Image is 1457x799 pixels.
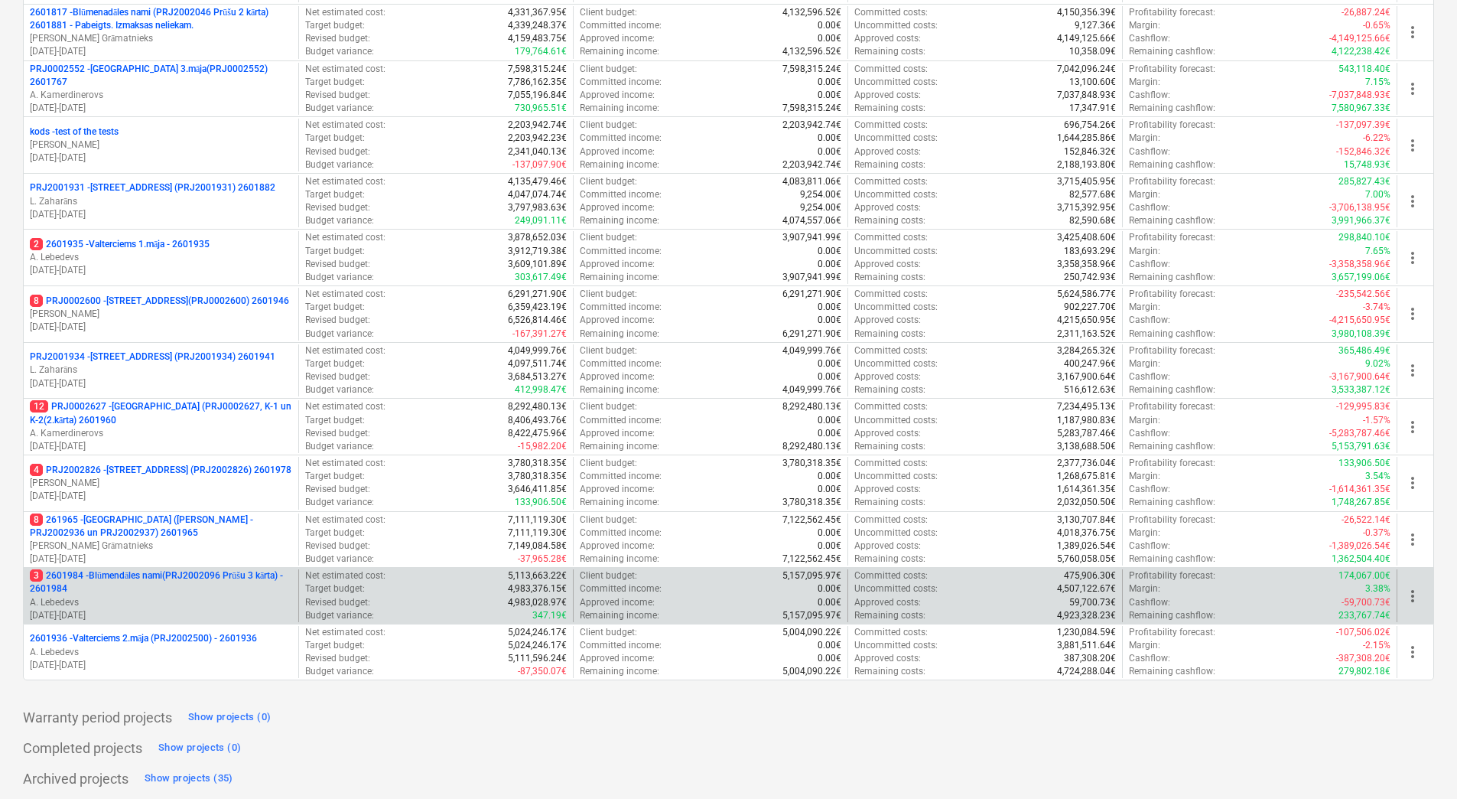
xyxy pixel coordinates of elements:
p: A. Lebedevs [30,646,292,659]
p: Profitability forecast : [1129,63,1215,76]
p: 15,748.93€ [1344,158,1390,171]
span: 2 [30,238,43,250]
p: 3,425,408.60€ [1057,231,1116,244]
p: 0.00€ [818,370,841,383]
p: Target budget : [305,301,365,314]
span: 8 [30,514,43,526]
p: Budget variance : [305,328,374,341]
p: 9,254.00€ [800,201,841,214]
p: Profitability forecast : [1129,119,1215,132]
p: Net estimated cost : [305,344,385,357]
div: Show projects (0) [188,709,271,726]
p: Approved costs : [854,258,921,271]
p: Net estimated cost : [305,400,385,413]
p: Margin : [1129,245,1160,258]
p: Committed costs : [854,288,928,301]
p: Approved costs : [854,89,921,102]
p: 2601984 - Blūmendāles nami(PRJ2002096 Prūšu 3 kārta) - 2601984 [30,569,292,595]
p: Client budget : [580,119,637,132]
p: 2,311,163.52€ [1057,328,1116,341]
p: Remaining costs : [854,102,925,115]
p: Committed income : [580,132,662,145]
p: 3,715,405.95€ [1057,175,1116,188]
p: 4,132,596.52€ [782,45,841,58]
p: 152,846.32€ [1064,145,1116,158]
p: 2601936 - Valterciems 2.māja (PRJ2002500) - 2601936 [30,632,257,645]
button: Show projects (0) [184,705,275,729]
p: Uncommitted costs : [854,245,938,258]
p: Cashflow : [1129,32,1170,45]
p: Committed income : [580,19,662,32]
p: -137,097.39€ [1336,119,1390,132]
p: Approved costs : [854,314,921,327]
p: Committed income : [580,245,662,258]
p: Committed costs : [854,6,928,19]
p: 4,331,367.95€ [508,6,567,19]
p: 3,715,392.95€ [1057,201,1116,214]
p: Net estimated cost : [305,288,385,301]
p: A. Lebedevs [30,596,292,609]
p: Client budget : [580,288,637,301]
p: [DATE] - [DATE] [30,490,292,503]
div: Show projects (0) [158,739,241,757]
p: Uncommitted costs : [854,76,938,89]
p: [DATE] - [DATE] [30,321,292,334]
p: 0.00€ [818,132,841,145]
p: 2,341,040.13€ [508,145,567,158]
p: 4,135,479.46€ [508,175,567,188]
p: 3,797,983.63€ [508,201,567,214]
p: Net estimated cost : [305,231,385,244]
p: 249,091.11€ [515,214,567,227]
p: 82,590.68€ [1069,214,1116,227]
p: Remaining costs : [854,45,925,58]
p: 0.00€ [818,314,841,327]
p: 10,358.09€ [1069,45,1116,58]
p: Revised budget : [305,314,370,327]
p: 7,055,196.84€ [508,89,567,102]
p: PRJ0002600 - [STREET_ADDRESS](PRJ0002600) 2601946 [30,295,289,308]
p: [DATE] - [DATE] [30,659,292,672]
p: 6,291,271.90€ [782,288,841,301]
p: 17,347.91€ [1069,102,1116,115]
p: Budget variance : [305,158,374,171]
p: -3,358,358.96€ [1329,258,1390,271]
div: 4PRJ2002826 -[STREET_ADDRESS] (PRJ2002826) 2601978[PERSON_NAME][DATE]-[DATE] [30,464,292,503]
p: Profitability forecast : [1129,288,1215,301]
p: [PERSON_NAME] Grāmatnieks [30,540,292,553]
p: 7.15% [1365,76,1390,89]
p: Committed costs : [854,119,928,132]
p: Uncommitted costs : [854,132,938,145]
p: Client budget : [580,344,637,357]
p: Committed costs : [854,231,928,244]
span: more_vert [1403,80,1422,98]
span: more_vert [1403,136,1422,155]
p: Profitability forecast : [1129,6,1215,19]
p: 516,612.63€ [1064,383,1116,396]
p: 4,074,557.06€ [782,214,841,227]
span: more_vert [1403,23,1422,41]
p: Remaining cashflow : [1129,271,1215,284]
p: 0.00€ [818,32,841,45]
p: -7,037,848.93€ [1329,89,1390,102]
p: 7,598,315.24€ [782,63,841,76]
p: 7,580,967.33€ [1332,102,1390,115]
p: -152,846.32€ [1336,145,1390,158]
p: 4,150,356.39€ [1057,6,1116,19]
p: 0.00€ [818,245,841,258]
p: 3,991,966.37€ [1332,214,1390,227]
p: Committed income : [580,76,662,89]
p: 2,203,942.74€ [782,119,841,132]
p: [PERSON_NAME] [30,477,292,490]
p: Committed costs : [854,175,928,188]
p: Net estimated cost : [305,6,385,19]
p: 3,907,941.99€ [782,271,841,284]
p: [PERSON_NAME] [30,139,292,152]
span: more_vert [1403,192,1422,210]
p: 3,533,387.12€ [1332,383,1390,396]
p: 0.00€ [818,76,841,89]
p: Committed costs : [854,344,928,357]
p: [DATE] - [DATE] [30,208,292,221]
div: 8261965 -[GEOGRAPHIC_DATA] ([PERSON_NAME] - PRJ2002936 un PRJ2002937) 2601965[PERSON_NAME] Grāmat... [30,514,292,566]
p: 3,284,265.32€ [1057,344,1116,357]
p: 7.65% [1365,245,1390,258]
